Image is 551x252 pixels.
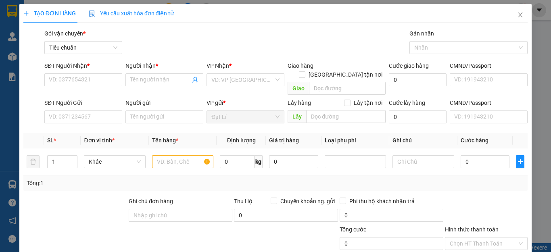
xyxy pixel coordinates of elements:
button: plus [516,155,524,168]
button: delete [27,155,40,168]
input: 0 [269,155,318,168]
span: TẠO ĐƠN HÀNG [23,10,76,17]
span: Giao hàng [288,62,313,69]
label: Cước lấy hàng [389,100,425,106]
span: Gói vận chuyển [44,30,86,37]
div: Tổng: 1 [27,179,213,187]
span: Định lượng [227,137,256,144]
div: SĐT Người Gửi [44,98,122,107]
span: Tên hàng [152,137,178,144]
input: Dọc đường [306,110,386,123]
div: SĐT Người Nhận [44,61,122,70]
label: Ghi chú đơn hàng [129,198,173,204]
span: Tiêu chuẩn [49,42,117,54]
span: Lấy hàng [288,100,311,106]
span: Phí thu hộ khách nhận trả [346,197,418,206]
input: Dọc đường [309,82,386,95]
span: Lấy [288,110,306,123]
input: VD: Bàn, Ghế [152,155,213,168]
span: plus [516,158,524,165]
span: Thu Hộ [234,198,253,204]
label: Hình thức thanh toán [445,226,499,233]
img: icon [89,10,95,17]
div: Người nhận [125,61,203,70]
button: Close [509,4,532,27]
div: CMND/Passport [450,61,528,70]
span: Đạt Lí [211,111,280,123]
span: kg [255,155,263,168]
input: Cước lấy hàng [389,110,447,123]
span: Lấy tận nơi [351,98,386,107]
span: SL [47,137,54,144]
input: Ghi chú đơn hàng [129,209,232,222]
span: plus [23,10,29,16]
div: VP gửi [207,98,284,107]
span: Khác [89,156,140,168]
th: Ghi chú [389,133,457,148]
span: Cước hàng [461,137,488,144]
span: Giá trị hàng [269,137,299,144]
span: Chuyển khoản ng. gửi [277,197,338,206]
div: Người gửi [125,98,203,107]
span: Yêu cầu xuất hóa đơn điện tử [89,10,174,17]
label: Gán nhãn [409,30,434,37]
span: Giao [288,82,309,95]
span: VP Nhận [207,62,229,69]
span: user-add [192,77,198,83]
span: [GEOGRAPHIC_DATA] tận nơi [305,70,386,79]
span: Đơn vị tính [84,137,114,144]
div: CMND/Passport [450,98,528,107]
span: Tổng cước [340,226,366,233]
input: Cước giao hàng [389,73,447,86]
th: Loại phụ phí [321,133,389,148]
label: Cước giao hàng [389,62,429,69]
span: close [517,12,524,18]
input: Ghi Chú [392,155,454,168]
